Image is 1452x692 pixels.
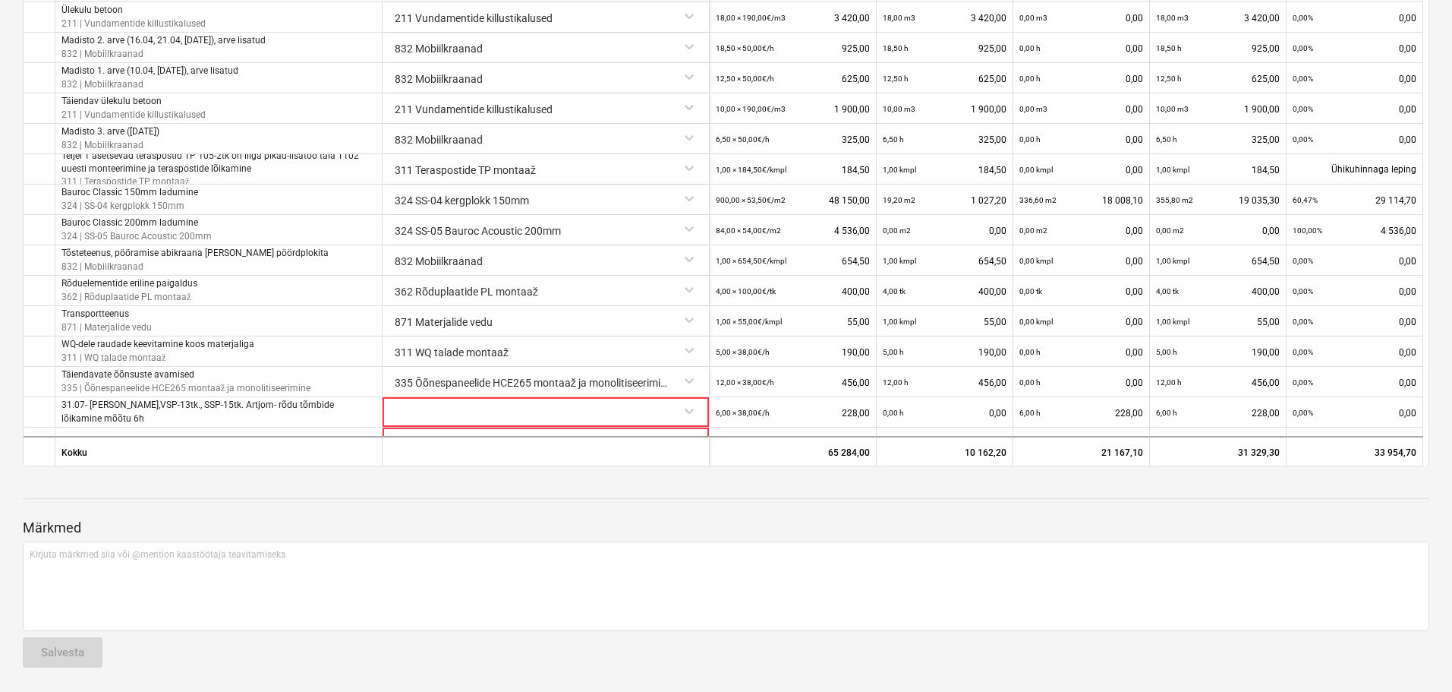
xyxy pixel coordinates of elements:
div: 0,00 [1293,93,1416,125]
small: 12,00 h [883,378,909,387]
div: 0,00 [1019,124,1143,155]
div: 325,00 [716,124,870,155]
small: 1,00 × 654,50€ / kmpl [716,257,786,265]
div: 0,00 [1019,154,1143,185]
small: 0,00 m3 [1019,14,1047,22]
div: 625,00 [883,63,1006,94]
div: 3 420,00 [716,2,870,33]
p: Märkmed [23,519,1429,537]
small: 4,00 tk [883,287,906,295]
div: 400,00 [1156,276,1280,307]
small: 10,00 m3 [883,105,915,113]
div: 190,00 [716,337,870,368]
small: 6,50 h [1156,135,1177,144]
small: 4,00 × 100,00€ / tk [716,287,776,295]
div: 0,00 [1293,245,1416,276]
small: 18,00 m3 [1156,14,1189,22]
small: 18,00 m3 [883,14,915,22]
small: 18,00 × 190,00€ / m3 [716,14,786,22]
div: 456,00 [883,367,1006,398]
small: 5,00 h [1156,348,1177,356]
small: 1,00 kmpl [1156,318,1189,326]
small: 6,00 h [1156,409,1177,417]
small: 336,60 m2 [1019,196,1057,204]
small: 6,00 × 38,00€ / h [716,409,770,417]
p: Transportteenus [61,308,152,321]
iframe: Chat Widget [1376,619,1452,692]
div: 0,00 [1293,306,1416,337]
small: 1,00 kmpl [883,318,916,326]
small: 5,00 × 38,00€ / h [716,348,770,356]
small: 1,00 kmpl [883,166,916,174]
p: Ülekulu betoon [61,4,206,17]
small: 0,00 kmpl [1019,166,1053,174]
small: 0,00 h [1019,74,1041,83]
small: 84,00 × 54,00€ / m2 [716,226,781,235]
small: 0,00 h [1019,135,1041,144]
small: 6,50 × 50,00€ / h [716,135,770,144]
small: 60,47% [1293,196,1318,204]
div: 0,00 [1019,215,1143,246]
p: 832 | Mobiilkraanad [61,260,329,273]
p: Täiendav ülekulu betoon [61,95,206,108]
p: 324 | SS-04 kergplokk 150mm [61,199,198,212]
p: Bauroc Classic 150mm ladumine [61,186,198,199]
div: 3 420,00 [1156,2,1280,33]
div: 325,00 [1156,124,1280,155]
small: 0,00% [1293,257,1313,265]
small: 0,00% [1293,44,1313,52]
small: 0,00 h [1019,378,1041,387]
div: 1 900,00 [1156,93,1280,125]
small: 0,00 kmpl [1019,257,1053,265]
div: 65 284,00 [710,435,877,466]
div: 19 035,30 [1156,185,1280,216]
div: 55,00 [883,306,1006,337]
div: 3 420,00 [883,2,1006,33]
div: 0,00 [1293,428,1416,459]
div: 925,00 [1156,33,1280,64]
p: Täiendavate õõnsuste avamised [61,368,310,381]
p: 211 | Vundamentide killustikalused [61,108,206,121]
div: 55,00 [716,306,870,337]
p: 832 | Mobiilkraanad [61,138,159,151]
small: 0,00% [1293,135,1313,144]
div: 654,50 [883,245,1006,276]
div: 228,00 [716,428,870,459]
div: 654,50 [716,245,870,276]
small: 18,50 h [883,44,909,52]
small: 0,00 tk [1019,287,1042,295]
div: Kokku [55,435,383,466]
div: 456,00 [1156,367,1280,398]
div: 400,00 [883,276,1006,307]
div: 925,00 [716,33,870,64]
small: 5,00 h [883,348,904,356]
div: 29 114,70 [1293,185,1416,216]
small: 18,50 × 50,00€ / h [716,44,774,52]
div: 0,00 [1293,337,1416,368]
div: 0,00 [1293,2,1416,33]
p: Teljel 1 asetsevad teraspostid TP 105-2tk on liiga pikad-lisatöö tala T102 uuesti monteerimine ja... [61,150,376,175]
small: 0,00% [1293,348,1313,356]
small: 0,00 m2 [883,226,911,235]
div: 184,50 [1156,154,1280,185]
div: 0,00 [1019,2,1143,33]
p: 362 | Rõduplaatide PL montaaž [61,290,197,303]
small: 1,00 kmpl [1156,257,1189,265]
small: 0,00% [1293,378,1313,387]
div: 625,00 [716,63,870,94]
div: 228,00 [1019,397,1143,428]
div: 0,00 [1019,367,1143,398]
div: 0,00 [883,428,1006,459]
div: 456,00 [716,367,870,398]
small: 19,20 m2 [883,196,915,204]
p: 311 | Teraspostide TP montaaž [61,175,376,188]
small: 1,00 kmpl [883,257,916,265]
p: 311 | WQ talade montaaž [61,351,254,364]
small: 4,00 tk [1156,287,1179,295]
div: 0,00 [1293,33,1416,64]
div: 228,00 [1019,428,1143,459]
small: 900,00 × 53,50€ / m2 [716,196,786,204]
div: 0,00 [1019,306,1143,337]
div: 10 162,20 [877,435,1013,466]
div: 400,00 [716,276,870,307]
